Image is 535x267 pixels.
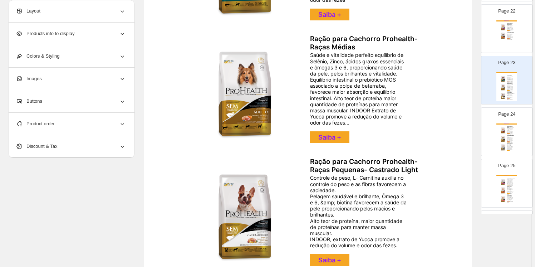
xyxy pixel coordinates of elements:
[507,202,510,202] div: Saiba +
[16,30,74,37] span: Products info to display
[507,188,513,195] div: Alto teor se proteína maior quantidade de proteínas para manter massa muscular. Controle de peso ...
[499,126,507,134] img: primaryImage
[499,195,507,203] img: primaryImage
[16,143,57,150] span: Discount & Tax
[507,30,510,31] div: Saiba +
[310,52,407,126] div: Saúde e vitalidade perfeito equilíbrio de Selênio, Zinco, ácidos graxos essenciais e ômegas 3 e 6...
[507,133,510,134] div: Saiba +
[183,33,305,145] img: primaryImage
[310,9,349,20] div: Saiba +
[499,178,507,186] img: primaryImage
[481,210,532,259] div: Page 26Catálogo CrescitáprimaryImageRação para Cachorro Qualiday Pro Life Cães Filhotes - Raças P...
[507,90,510,91] div: Saiba +
[481,56,532,105] div: Page 23Catálogo CrescitáprimaryImageRação para Cachorro Prohealth- Raças PequenasSaúde e vitalida...
[496,123,517,125] div: Catálogo Crescitá
[507,75,515,77] div: Ração para Cachorro Prohealth- Raças Pequenas
[481,159,532,208] div: Page 25Catálogo CrescitáprimaryImageRação para Gatos Prohealth- Gatos-FilhotesAuxilia no crescime...
[310,131,349,143] div: Saiba +
[16,8,40,15] span: Layout
[481,107,532,156] div: Page 24Catálogo CrescitáprimaryImageRação para Cachorro Prohealth- Raças Médias- SêniorSaúde e lo...
[498,8,515,15] p: Page 22
[310,175,407,248] div: Controle de peso, L- Carnitina auxilia no controle do peso e as fibras favorecem a saciedade. Pel...
[498,162,515,169] p: Page 25
[507,179,513,186] div: Auxilia no crescimento rico em proteínas, auxiliando um crescimento mais saudável e equilibrado. ...
[499,186,507,194] img: primaryImage
[499,23,507,31] img: primaryImage
[507,150,510,151] div: Saiba +
[496,175,517,176] div: Catálogo Crescitá
[507,84,513,92] div: Saúde e vitalidade perfeito equilíbrio de Selênio, Zinco, ácidos graxos essenciais e ômegas 3 e 6...
[310,35,433,52] div: Ração para Cachorro Prohealth- Raças Médias
[507,34,513,40] div: Rico em proteínas animal auxiliando no crescimento de ossos e músculos. Enriquecido com DHA e EPA...
[507,83,515,84] div: Ração para Cachorro Prohealth- Raças Médias
[16,120,55,127] span: Product order
[310,158,433,174] div: Ração para Cachorro Prohealth- Raças Pequenas- Castrado Light
[507,137,513,144] div: Saúde e vitalidade perfeito equilíbrio de Selênio, Zinco, ácidos graxos essenciais e ômegas 3 e 6...
[507,126,515,128] div: Ração para Cachorro Prohealth- Raças Médias- Sênior
[507,141,510,142] div: Saiba +
[507,92,515,93] div: Ração para Cachorro Prohealth- Raças Pequenas- Castrado Light
[507,196,513,203] div: Maior quantidade de proteínas para manter massa muscular. Controle de peso Carnitina auxilia no c...
[507,38,510,39] div: Saiba +
[507,93,513,100] div: Controle de peso, L- Carnitina auxilia no controle do peso e as fibras favorecem a saciedade. Pel...
[507,178,515,179] div: Ração para Gatos Prohealth- Gatos-Filhotes
[499,135,507,142] img: primaryImage
[498,111,515,118] p: Page 24
[507,195,515,196] div: Ração para Gatos Prohealth-Gatos
[16,53,59,60] span: Colors & Styling
[496,72,517,73] div: Catálogo Crescitá
[507,23,515,25] div: Ração para Cachorro Prohealth - Raças Pequenas - Filhote
[498,59,515,66] p: Page 23
[507,193,510,194] div: Saiba +
[507,25,513,32] div: Auxilia no crescimento, rico em proteínas animal auxiliando no crescimento de ossos e músculos. D...
[507,77,513,84] div: Saúde e vitalidade perfeito equilíbrio de Selênio, Zinco, ácidos graxos essenciais e ômegas 3 e 6...
[507,135,515,137] div: Ração para Cachorro Prohealth- Raças Médias-Adulto
[507,32,515,34] div: Ração para Cachorro Prohealth- Raças Médias - Filhote
[499,75,507,83] img: primaryImage
[507,145,513,151] div: Carnitina auxilia no controle do peso e as fibras favorecem a saciedade. Ômega 3 e 6, &amp; Bioti...
[310,254,349,266] div: Saiba +
[499,83,507,91] img: primaryImage
[499,31,507,39] img: primaryImage
[507,143,515,145] div: Ração para Cachorro Prohealth- Raças Médias - Castrado Light
[507,98,510,99] div: Saiba +
[16,98,42,105] span: Buttons
[507,128,513,136] div: Saúde e longevidade com antioxidantes naturais associados ao Selênio e as vitaminas proporcionam ...
[507,186,515,188] div: Ração para Gatos Prohealth-Gatos- Castrado
[496,20,517,21] div: Catálogo Crescitá
[481,4,532,53] div: Page 22Catálogo CrescitáprimaryImageRação para Cachorro Prohealth - Raças Pequenas - FilhoteAuxil...
[499,143,507,151] img: primaryImage
[499,92,507,99] img: primaryImage
[16,75,42,82] span: Images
